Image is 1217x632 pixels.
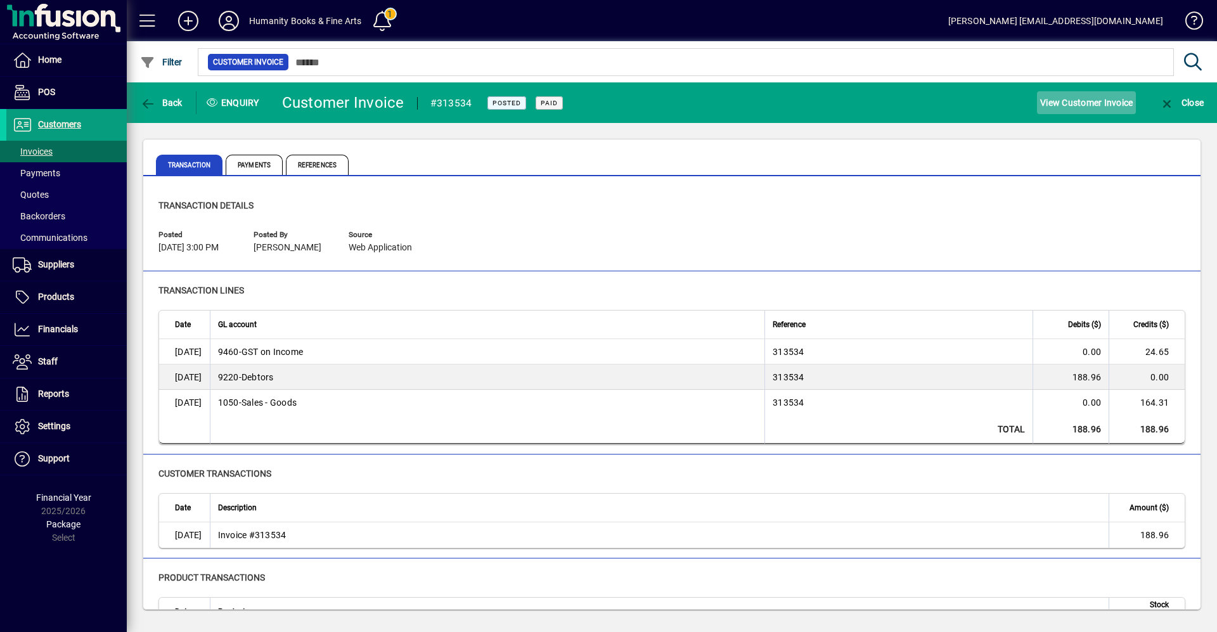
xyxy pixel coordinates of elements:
[764,390,1033,415] td: 313534
[158,231,235,239] span: Posted
[1109,364,1185,390] td: 0.00
[175,605,191,619] span: Date
[6,378,127,410] a: Reports
[159,339,210,364] td: [DATE]
[38,259,74,269] span: Suppliers
[1033,390,1109,415] td: 0.00
[38,55,61,65] span: Home
[282,93,404,113] div: Customer Invoice
[493,99,521,107] span: Posted
[159,364,210,390] td: [DATE]
[159,522,210,548] td: [DATE]
[1176,3,1201,44] a: Knowledge Base
[38,87,55,97] span: POS
[158,572,265,583] span: Product transactions
[249,11,362,31] div: Humanity Books & Fine Arts
[159,390,210,415] td: [DATE]
[1130,501,1169,515] span: Amount ($)
[6,227,127,248] a: Communications
[218,371,274,384] span: Debtors
[38,389,69,399] span: Reports
[13,233,87,243] span: Communications
[137,91,186,114] button: Back
[6,205,127,227] a: Backorders
[13,190,49,200] span: Quotes
[38,453,70,463] span: Support
[6,141,127,162] a: Invoices
[218,318,257,332] span: GL account
[36,493,91,503] span: Financial Year
[213,56,283,68] span: Customer Invoice
[210,522,1109,548] td: Invoice #313534
[1068,318,1101,332] span: Debits ($)
[6,162,127,184] a: Payments
[218,345,304,358] span: GST on Income
[1117,598,1169,626] span: Stock Movement
[38,119,81,129] span: Customers
[209,10,249,32] button: Profile
[13,146,53,157] span: Invoices
[254,243,321,253] span: [PERSON_NAME]
[430,93,472,113] div: #313534
[1146,91,1217,114] app-page-header-button: Close enquiry
[158,285,244,295] span: Transaction lines
[6,184,127,205] a: Quotes
[349,243,412,253] span: Web Application
[6,281,127,313] a: Products
[1037,91,1136,114] button: View Customer Invoice
[764,364,1033,390] td: 313534
[6,346,127,378] a: Staff
[140,57,183,67] span: Filter
[6,314,127,345] a: Financials
[218,605,245,619] span: Product
[168,10,209,32] button: Add
[6,44,127,76] a: Home
[158,243,219,253] span: [DATE] 3:00 PM
[1033,339,1109,364] td: 0.00
[226,155,283,175] span: Payments
[127,91,196,114] app-page-header-button: Back
[6,443,127,475] a: Support
[1033,415,1109,444] td: 188.96
[1159,98,1204,108] span: Close
[140,98,183,108] span: Back
[13,168,60,178] span: Payments
[1109,415,1185,444] td: 188.96
[1109,522,1185,548] td: 188.96
[13,211,65,221] span: Backorders
[196,93,273,113] div: Enquiry
[948,11,1163,31] div: [PERSON_NAME] [EMAIL_ADDRESS][DOMAIN_NAME]
[46,519,80,529] span: Package
[6,249,127,281] a: Suppliers
[175,501,191,515] span: Date
[158,200,254,210] span: Transaction details
[175,318,191,332] span: Date
[1156,91,1207,114] button: Close
[218,396,297,409] span: Sales - Goods
[38,292,74,302] span: Products
[38,356,58,366] span: Staff
[38,324,78,334] span: Financials
[541,99,558,107] span: Paid
[6,411,127,442] a: Settings
[773,318,806,332] span: Reference
[286,155,349,175] span: References
[218,501,257,515] span: Description
[6,77,127,108] a: POS
[38,421,70,431] span: Settings
[349,231,425,239] span: Source
[1133,318,1169,332] span: Credits ($)
[156,155,222,175] span: Transaction
[764,339,1033,364] td: 313534
[254,231,330,239] span: Posted by
[1109,390,1185,415] td: 164.31
[1033,364,1109,390] td: 188.96
[137,51,186,74] button: Filter
[764,415,1033,444] td: Total
[1040,93,1133,113] span: View Customer Invoice
[158,468,271,479] span: customer transactions
[1109,339,1185,364] td: 24.65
